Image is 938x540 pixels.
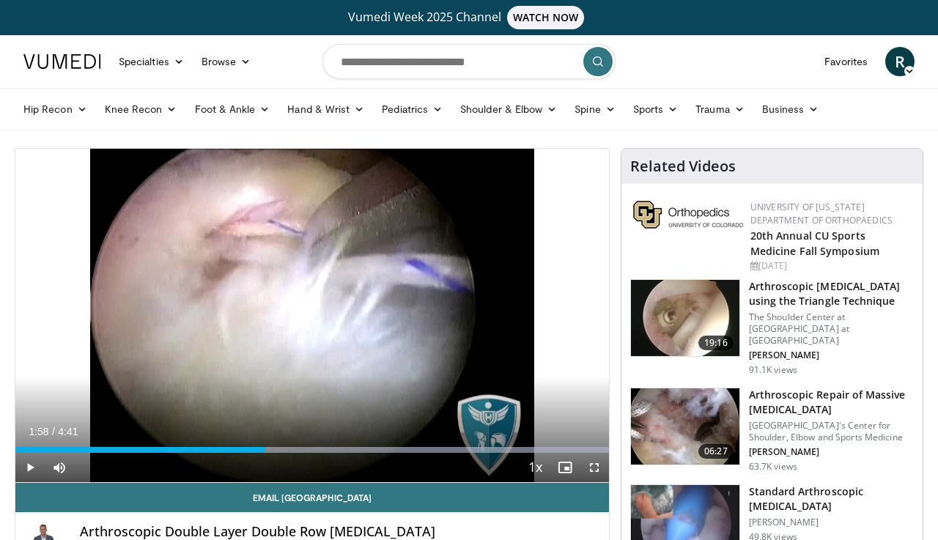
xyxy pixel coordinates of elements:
p: 91.1K views [749,364,797,376]
h3: Standard Arthroscopic [MEDICAL_DATA] [749,484,914,514]
h4: Related Videos [630,158,736,175]
span: 4:41 [58,426,78,437]
a: Specialties [110,47,193,76]
a: 06:27 Arthroscopic Repair of Massive [MEDICAL_DATA] [GEOGRAPHIC_DATA]'s Center for Shoulder, Elbo... [630,388,914,473]
a: 19:16 Arthroscopic [MEDICAL_DATA] using the Triangle Technique The Shoulder Center at [GEOGRAPHIC... [630,279,914,376]
span: / [52,426,55,437]
a: Knee Recon [96,95,186,124]
span: 19:16 [698,336,734,350]
button: Enable picture-in-picture mode [550,453,580,482]
a: Email [GEOGRAPHIC_DATA] [15,483,609,512]
a: Trauma [687,95,753,124]
p: [GEOGRAPHIC_DATA]'s Center for Shoulder, Elbow and Sports Medicine [749,420,914,443]
a: Favorites [816,47,876,76]
p: 63.7K views [749,461,797,473]
p: [PERSON_NAME] [749,517,914,528]
a: Shoulder & Elbow [451,95,566,124]
a: 20th Annual CU Sports Medicine Fall Symposium [750,229,879,258]
a: Business [753,95,828,124]
span: WATCH NOW [507,6,585,29]
button: Play [15,453,45,482]
img: krish_3.png.150x105_q85_crop-smart_upscale.jpg [631,280,739,356]
div: Progress Bar [15,447,609,453]
span: 1:58 [29,426,48,437]
a: University of [US_STATE] Department of Orthopaedics [750,201,893,226]
p: The Shoulder Center at [GEOGRAPHIC_DATA] at [GEOGRAPHIC_DATA] [749,311,914,347]
video-js: Video Player [15,149,609,483]
p: [PERSON_NAME] [749,446,914,458]
div: [DATE] [750,259,911,273]
button: Mute [45,453,74,482]
button: Playback Rate [521,453,550,482]
a: Vumedi Week 2025 ChannelWATCH NOW [26,6,912,29]
h3: Arthroscopic Repair of Massive [MEDICAL_DATA] [749,388,914,417]
img: 281021_0002_1.png.150x105_q85_crop-smart_upscale.jpg [631,388,739,465]
a: Spine [566,95,624,124]
img: VuMedi Logo [23,54,101,69]
button: Fullscreen [580,453,609,482]
a: Foot & Ankle [186,95,279,124]
span: 06:27 [698,444,734,459]
a: Browse [193,47,260,76]
a: Sports [624,95,687,124]
a: Hand & Wrist [278,95,373,124]
input: Search topics, interventions [322,44,616,79]
p: [PERSON_NAME] [749,349,914,361]
img: 355603a8-37da-49b6-856f-e00d7e9307d3.png.150x105_q85_autocrop_double_scale_upscale_version-0.2.png [633,201,743,229]
h4: Arthroscopic Double Layer Double Row [MEDICAL_DATA] [80,524,597,540]
a: R [885,47,915,76]
a: Hip Recon [15,95,96,124]
h3: Arthroscopic [MEDICAL_DATA] using the Triangle Technique [749,279,914,308]
a: Pediatrics [373,95,451,124]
